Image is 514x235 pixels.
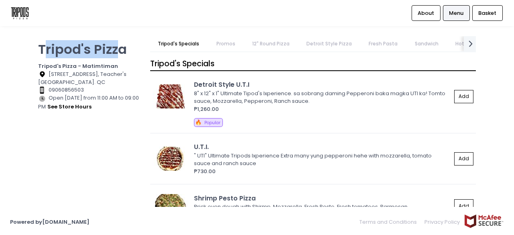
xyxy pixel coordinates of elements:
[194,105,451,113] div: ₱1,260.00
[421,214,464,230] a: Privacy Policy
[194,90,449,105] div: 8" x 12" x 1" Ultimate Tipod's Ixperience. sa sobrang daming Pepperoni baka magka UTI ka! Tomto s...
[38,41,140,57] p: Tripod's Pizza
[38,86,140,94] div: 09060856503
[194,168,451,176] div: ₱730.00
[359,214,421,230] a: Terms and Conditions
[208,36,243,51] a: Promos
[10,6,30,20] img: logo
[361,36,406,51] a: Fresh Pasta
[38,70,140,86] div: [STREET_ADDRESS], Teacher's [GEOGRAPHIC_DATA]. QC
[38,94,140,111] div: Open [DATE] from 11:00 AM to 09:00 PM
[153,194,189,218] img: Shrimp Pesto Pizza
[454,90,473,103] button: Add
[194,142,451,151] div: U.T.I.
[407,36,446,51] a: Sandwich
[194,203,449,211] div: Brick oven dough with Shirmp, Mozzarella, Fresh Pesto, Fresh tomatoes, Parmesan
[464,214,504,228] img: mcafee-secure
[10,218,90,226] a: Powered by[DOMAIN_NAME]
[204,120,220,126] span: Popular
[153,84,189,108] img: Detroit Style U.T.I
[478,9,496,17] span: Basket
[194,152,449,168] div: " UTI" Ultimate Tripods Ixperience Extra many yung pepperoni hehe with mozzarella, tomato sauce a...
[454,152,473,166] button: Add
[244,36,297,51] a: 12" Round Pizza
[153,147,189,171] img: U.T.I.
[194,194,451,203] div: Shrimp Pesto Pizza
[194,80,451,89] div: Detroit Style U.T.I
[443,5,470,20] a: Menu
[454,199,473,213] button: Add
[447,36,488,51] a: Hot Sauce
[412,5,441,20] a: About
[299,36,360,51] a: Detroit Style Pizza
[449,9,463,17] span: Menu
[418,9,434,17] span: About
[150,36,207,51] a: Tripod's Specials
[38,62,118,70] b: Tripod's Pizza - Matimtiman
[150,58,214,69] span: Tripod's Specials
[47,102,92,111] button: see store hours
[195,119,202,126] span: 🔥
